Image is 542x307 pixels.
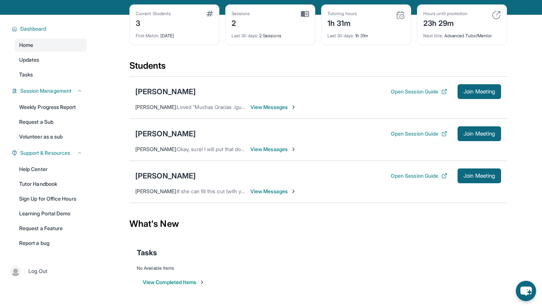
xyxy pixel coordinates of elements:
[17,87,83,95] button: Session Management
[206,11,213,17] img: card
[250,103,296,111] span: View Messages
[129,208,507,240] div: What's New
[423,11,468,17] div: Hours until promotion
[7,263,87,279] a: |Log Out
[20,149,70,157] span: Support & Resources
[327,28,405,39] div: 1h 31m
[516,281,536,301] button: chat-button
[423,17,468,28] div: 23h 29m
[15,163,87,176] a: Help Center
[250,188,296,195] span: View Messages
[301,11,309,17] img: card
[423,28,501,39] div: Advanced Tutor/Mentor
[135,86,196,97] div: [PERSON_NAME]
[15,192,87,205] a: Sign Up for Office Hours
[20,25,46,33] span: Dashboard
[15,53,87,66] a: Updates
[15,115,87,129] a: Request a Sub
[136,28,213,39] div: [DATE]
[423,33,443,38] span: Next title :
[137,265,500,271] div: No Available Items
[291,104,296,110] img: Chevron-Right
[17,149,83,157] button: Support & Resources
[177,188,309,194] span: If she can fill this out (with your help), it would be helpful!
[458,126,501,141] button: Join Meeting
[250,146,296,153] span: View Messages
[291,188,296,194] img: Chevron-Right
[232,11,250,17] div: Sessions
[15,68,87,81] a: Tasks
[135,188,177,194] span: [PERSON_NAME] :
[19,56,39,64] span: Updates
[17,25,83,33] button: Dashboard
[28,267,48,275] span: Log Out
[20,87,72,95] span: Session Management
[391,88,447,95] button: Open Session Guide
[232,33,258,38] span: Last 30 days :
[391,130,447,137] button: Open Session Guide
[463,89,495,94] span: Join Meeting
[24,267,25,276] span: |
[136,33,159,38] span: First Match :
[327,11,357,17] div: Tutoring hours
[232,28,309,39] div: 2 Sessions
[136,17,171,28] div: 3
[15,130,87,143] a: Volunteer as a sub
[15,177,87,191] a: Tutor Handbook
[458,168,501,183] button: Join Meeting
[15,236,87,250] a: Report a bug
[19,71,33,78] span: Tasks
[135,171,196,181] div: [PERSON_NAME]
[232,17,250,28] div: 2
[396,11,405,20] img: card
[135,146,177,152] span: [PERSON_NAME] :
[143,279,205,286] button: View Completed Items
[15,38,87,52] a: Home
[129,60,507,76] div: Students
[135,129,196,139] div: [PERSON_NAME]
[391,172,447,180] button: Open Session Guide
[291,146,296,152] img: Chevron-Right
[137,248,157,258] span: Tasks
[19,41,33,49] span: Home
[136,11,171,17] div: Current Students
[10,266,21,276] img: user-img
[458,84,501,99] button: Join Meeting
[177,104,307,110] span: Loved “Muchas Gracias .igualmente buenas noches 🙂”
[135,104,177,110] span: [PERSON_NAME] :
[327,17,357,28] div: 1h 31m
[492,11,501,20] img: card
[327,33,354,38] span: Last 30 days :
[463,174,495,178] span: Join Meeting
[15,100,87,114] a: Weekly Progress Report
[15,222,87,235] a: Request a Feature
[15,207,87,220] a: Learning Portal Demo
[463,132,495,136] span: Join Meeting
[177,146,495,152] span: Okay, sure! I will put that down. Feel free to reach out if you need to make any schedule adjustm...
